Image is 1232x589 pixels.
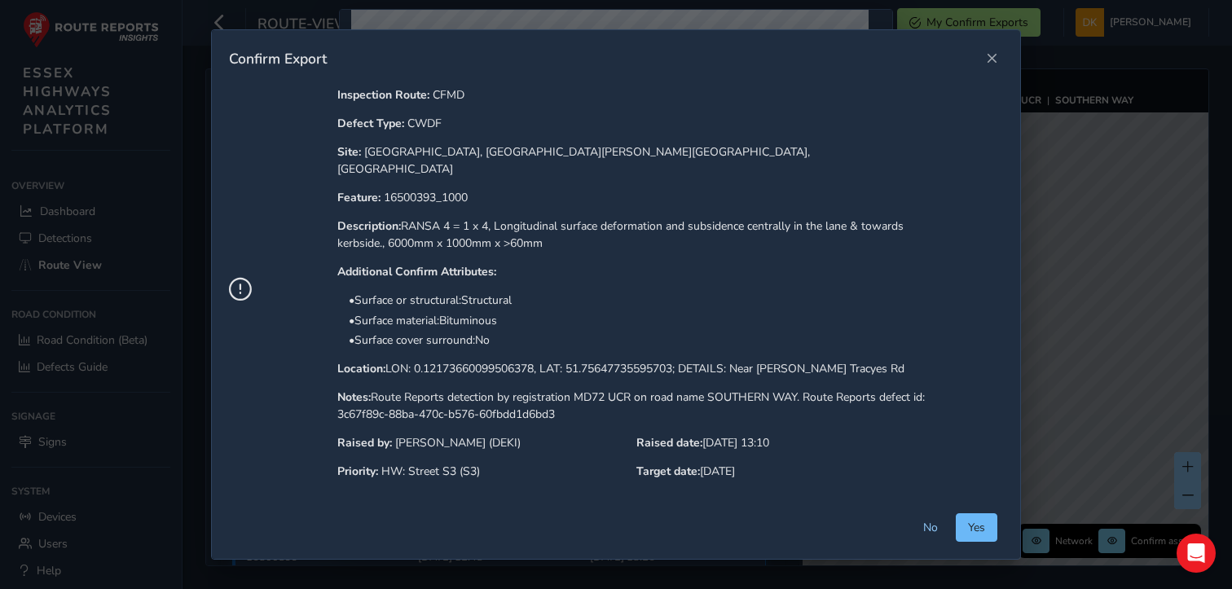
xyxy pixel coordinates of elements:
[337,87,429,103] strong: Inspection Route:
[337,463,630,480] p: HW: Street S3 (S3)
[229,49,979,68] div: Confirm Export
[337,389,929,423] p: Route Reports detection by registration MD72 UCR on road name SOUTHERN WAY. Route Reports defect ...
[337,434,630,451] p: [PERSON_NAME] (DEKI)
[337,464,378,479] strong: Priority:
[337,116,404,131] strong: Defect Type:
[337,389,371,405] strong: Notes:
[337,218,401,234] strong: Description:
[337,115,929,132] p: CWDF
[1177,534,1216,573] div: Open Intercom Messenger
[349,292,929,309] p: • Surface or structural : Structural
[337,218,929,252] p: RANSA 4 = 1 x 4, Longitudinal surface deformation and subsidence centrally in the lane & towards ...
[636,463,929,491] p: [DATE]
[980,47,1003,70] button: Close
[337,144,361,160] strong: Site:
[337,189,929,206] p: 16500393_1000
[337,264,496,279] strong: Additional Confirm Attributes:
[923,520,938,535] span: No
[911,513,950,542] button: No
[968,520,985,535] span: Yes
[636,434,929,463] p: [DATE] 13:10
[349,332,929,349] p: • Surface cover surround : No
[337,360,929,377] p: LON: 0.12173660099506378, LAT: 51.75647735595703; DETAILS: Near [PERSON_NAME] Tracyes Rd
[337,361,385,376] strong: Location:
[349,312,929,329] p: • Surface material : Bituminous
[337,86,929,103] p: CFMD
[337,143,929,178] p: [GEOGRAPHIC_DATA], [GEOGRAPHIC_DATA][PERSON_NAME][GEOGRAPHIC_DATA], [GEOGRAPHIC_DATA]
[337,190,381,205] strong: Feature:
[337,435,392,451] strong: Raised by:
[636,435,702,451] strong: Raised date:
[636,464,700,479] strong: Target date:
[956,513,997,542] button: Yes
